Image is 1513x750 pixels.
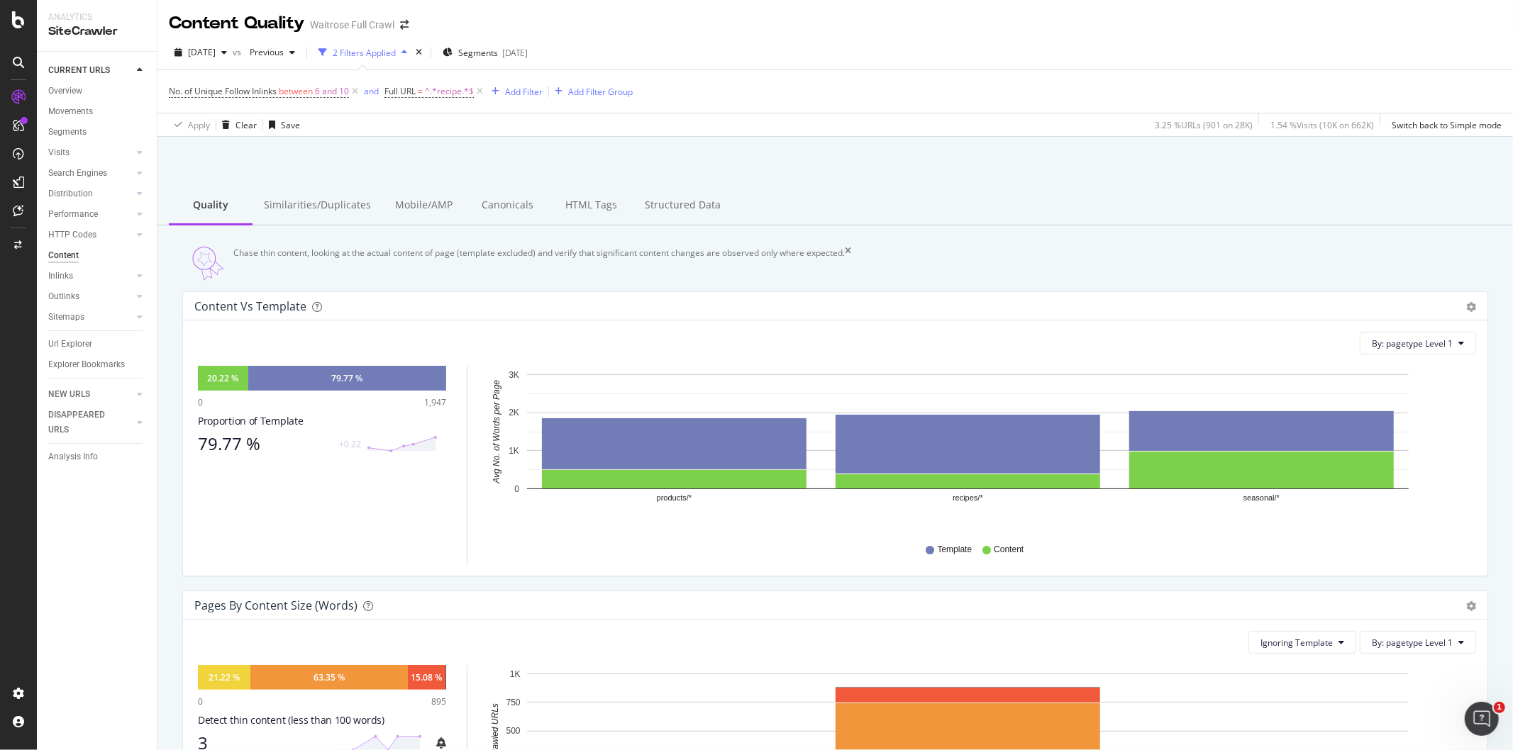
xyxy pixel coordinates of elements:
[48,207,98,222] div: Performance
[233,46,244,58] span: vs
[207,372,238,384] div: 20.22 %
[413,45,425,60] div: times
[235,119,257,131] div: Clear
[48,269,73,284] div: Inlinks
[486,83,543,100] button: Add Filter
[657,494,692,503] text: products/*
[506,698,521,707] text: 750
[1386,113,1502,136] button: Switch back to Simple mode
[424,396,446,408] div: 1,947
[1243,494,1280,503] text: seasonal/*
[244,41,301,64] button: Previous
[48,104,93,119] div: Movements
[458,47,498,59] span: Segments
[509,408,519,418] text: 2K
[1248,631,1356,654] button: Ignoring Template
[343,737,345,749] div: -
[364,85,379,97] div: and
[1392,119,1502,131] div: Switch back to Simple mode
[194,598,358,612] div: Pages by Content Size (Words)
[48,84,147,99] a: Overview
[48,125,87,140] div: Segments
[384,85,416,97] span: Full URL
[506,726,521,736] text: 500
[169,113,210,136] button: Apply
[48,337,147,352] a: Url Explorer
[502,47,528,59] div: [DATE]
[48,228,96,242] div: HTTP Codes
[48,145,70,160] div: Visits
[509,370,519,380] text: 3K
[1494,702,1505,713] span: 1
[233,247,845,281] div: Chase thin content, looking at the actual content of page (template excluded) and verify that sig...
[1260,637,1333,649] span: Ignoring Template
[509,446,519,456] text: 1K
[48,449,98,464] div: Analysis Info
[48,408,133,437] a: DISAPPEARED URLS
[549,83,633,100] button: Add Filter Group
[510,669,521,679] text: 1K
[400,20,409,30] div: arrow-right-arrow-left
[310,18,394,32] div: Waitrose Full Crawl
[418,85,423,97] span: =
[48,449,147,464] a: Analysis Info
[48,310,84,325] div: Sitemaps
[633,186,732,225] div: Structured Data
[1465,702,1499,736] iframe: Intercom live chat
[48,248,79,263] div: Content
[315,82,349,101] span: 6 and 10
[1466,302,1476,312] div: gear
[169,11,304,35] div: Content Quality
[466,186,550,225] div: Canonicals
[48,387,133,402] a: NEW URLS
[48,186,133,201] a: Distribution
[48,357,147,372] a: Explorer Bookmarks
[505,86,543,98] div: Add Filter
[48,269,133,284] a: Inlinks
[198,396,203,408] div: 0
[48,11,145,23] div: Analytics
[279,85,313,97] span: between
[48,125,147,140] a: Segments
[48,84,82,99] div: Overview
[1466,601,1476,611] div: gear
[568,86,633,98] div: Add Filter Group
[333,47,396,59] div: 2 Filters Applied
[263,113,300,136] button: Save
[1155,119,1253,131] div: 3.25 % URLs ( 901 on 28K )
[198,695,203,707] div: 0
[437,41,533,64] button: Segments[DATE]
[938,544,972,556] span: Template
[48,408,120,437] div: DISAPPEARED URLS
[253,186,382,225] div: Similarities/Duplicates
[48,104,147,119] a: Movements
[48,63,110,78] div: CURRENT URLS
[331,372,362,384] div: 79.77 %
[48,166,133,181] a: Search Engines
[492,380,501,484] text: Avg No. of Words per Page
[188,119,210,131] div: Apply
[484,366,1464,530] div: A chart.
[436,737,446,749] div: bell-plus
[48,387,90,402] div: NEW URLS
[48,248,147,263] a: Content
[48,337,92,352] div: Url Explorer
[1360,332,1476,354] button: By: pagetype Level 1
[169,41,233,64] button: [DATE]
[1372,337,1453,349] span: By: pagetype Level 1
[339,438,361,450] div: +0.22
[194,299,306,313] div: Content vs Template
[216,113,257,136] button: Clear
[48,228,133,242] a: HTTP Codes
[1372,637,1453,649] span: By: pagetype Level 1
[48,63,133,78] a: CURRENT URLS
[364,84,379,98] button: and
[514,484,519,494] text: 0
[48,166,107,181] div: Search Engines
[314,671,345,683] div: 63.35 %
[198,713,446,727] div: Detect thin content (less than 100 words)
[1270,119,1374,131] div: 1.54 % Visits ( 10K on 662K )
[48,310,133,325] a: Sitemaps
[182,247,233,281] img: Quality
[48,289,133,304] a: Outlinks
